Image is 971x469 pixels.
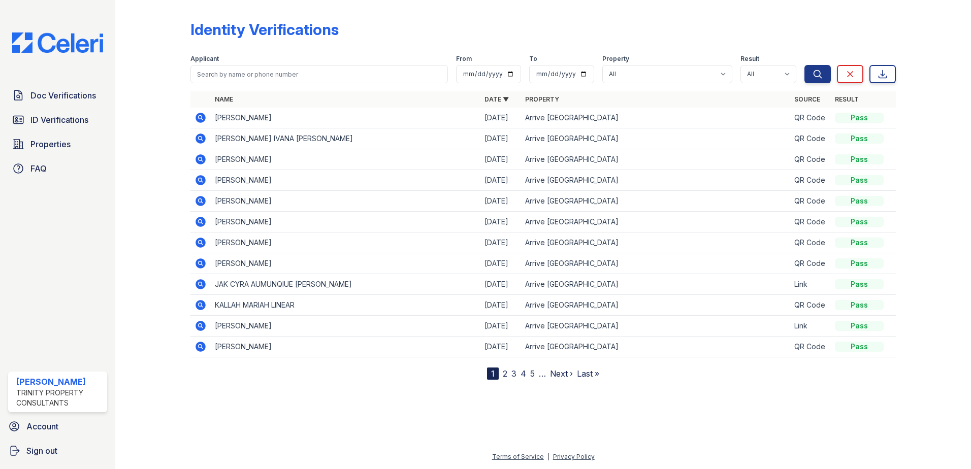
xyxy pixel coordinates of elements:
td: [PERSON_NAME] IVANA [PERSON_NAME] [211,128,480,149]
a: Sign out [4,441,111,461]
td: [PERSON_NAME] [211,316,480,337]
div: Pass [835,196,884,206]
a: Source [794,95,820,103]
td: [PERSON_NAME] [211,149,480,170]
div: Identity Verifications [190,20,339,39]
td: Arrive [GEOGRAPHIC_DATA] [521,212,791,232]
img: CE_Logo_Blue-a8612792a0a2168367f1c8372b55b34899dd931a85d93a1a3d3e32e68fde9ad4.png [4,32,111,53]
a: Result [835,95,859,103]
div: [PERSON_NAME] [16,376,103,388]
td: [DATE] [480,212,521,232]
td: [DATE] [480,108,521,128]
div: Pass [835,321,884,331]
td: KALLAH MARIAH LINEAR [211,295,480,316]
td: [PERSON_NAME] [211,170,480,191]
td: QR Code [790,128,831,149]
span: Properties [30,138,71,150]
td: QR Code [790,232,831,253]
a: 5 [530,368,535,379]
a: 4 [521,368,526,379]
td: Arrive [GEOGRAPHIC_DATA] [521,316,791,337]
a: 2 [503,368,507,379]
td: QR Code [790,295,831,316]
td: JAK CYRA AUMUNQIUE [PERSON_NAME] [211,274,480,295]
td: [PERSON_NAME] [211,232,480,253]
td: QR Code [790,191,831,212]
label: From [456,55,472,63]
td: [DATE] [480,191,521,212]
label: Applicant [190,55,219,63]
td: Arrive [GEOGRAPHIC_DATA] [521,149,791,170]
td: Arrive [GEOGRAPHIC_DATA] [521,191,791,212]
td: Arrive [GEOGRAPHIC_DATA] [521,170,791,191]
td: Arrive [GEOGRAPHIC_DATA] [521,253,791,274]
td: [PERSON_NAME] [211,253,480,274]
span: FAQ [30,162,47,175]
a: FAQ [8,158,107,179]
a: Doc Verifications [8,85,107,106]
td: [DATE] [480,274,521,295]
td: QR Code [790,149,831,170]
td: QR Code [790,212,831,232]
td: [DATE] [480,295,521,316]
td: [PERSON_NAME] [211,108,480,128]
td: Arrive [GEOGRAPHIC_DATA] [521,108,791,128]
a: Account [4,416,111,437]
td: [PERSON_NAME] [211,337,480,357]
a: ID Verifications [8,110,107,130]
div: | [547,453,549,460]
div: Pass [835,300,884,310]
td: [PERSON_NAME] [211,212,480,232]
div: Pass [835,238,884,248]
a: Next › [550,368,573,379]
div: Pass [835,217,884,227]
div: Pass [835,113,884,123]
td: [DATE] [480,316,521,337]
a: Last » [577,368,599,379]
span: Sign out [26,445,57,457]
a: Date ▼ [484,95,509,103]
div: Trinity Property Consultants [16,388,103,408]
a: Property [525,95,559,103]
a: 3 [511,368,516,379]
span: Account [26,420,58,432]
td: Arrive [GEOGRAPHIC_DATA] [521,295,791,316]
div: Pass [835,154,884,164]
td: QR Code [790,337,831,357]
td: [DATE] [480,149,521,170]
td: QR Code [790,253,831,274]
a: Privacy Policy [553,453,595,460]
a: Name [215,95,233,103]
label: To [529,55,537,63]
td: Arrive [GEOGRAPHIC_DATA] [521,128,791,149]
td: Arrive [GEOGRAPHIC_DATA] [521,337,791,357]
td: [PERSON_NAME] [211,191,480,212]
td: [DATE] [480,232,521,253]
td: QR Code [790,170,831,191]
td: Arrive [GEOGRAPHIC_DATA] [521,274,791,295]
div: 1 [487,367,499,380]
td: Link [790,274,831,295]
label: Property [602,55,629,63]
span: Doc Verifications [30,89,96,102]
td: Link [790,316,831,337]
div: Pass [835,175,884,185]
div: Pass [835,279,884,289]
td: QR Code [790,108,831,128]
td: Arrive [GEOGRAPHIC_DATA] [521,232,791,253]
label: Result [740,55,759,63]
div: Pass [835,258,884,269]
span: … [539,367,546,380]
div: Pass [835,342,884,352]
span: ID Verifications [30,114,88,126]
input: Search by name or phone number [190,65,448,83]
td: [DATE] [480,253,521,274]
td: [DATE] [480,128,521,149]
a: Terms of Service [492,453,544,460]
div: Pass [835,133,884,144]
a: Properties [8,134,107,154]
td: [DATE] [480,337,521,357]
td: [DATE] [480,170,521,191]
